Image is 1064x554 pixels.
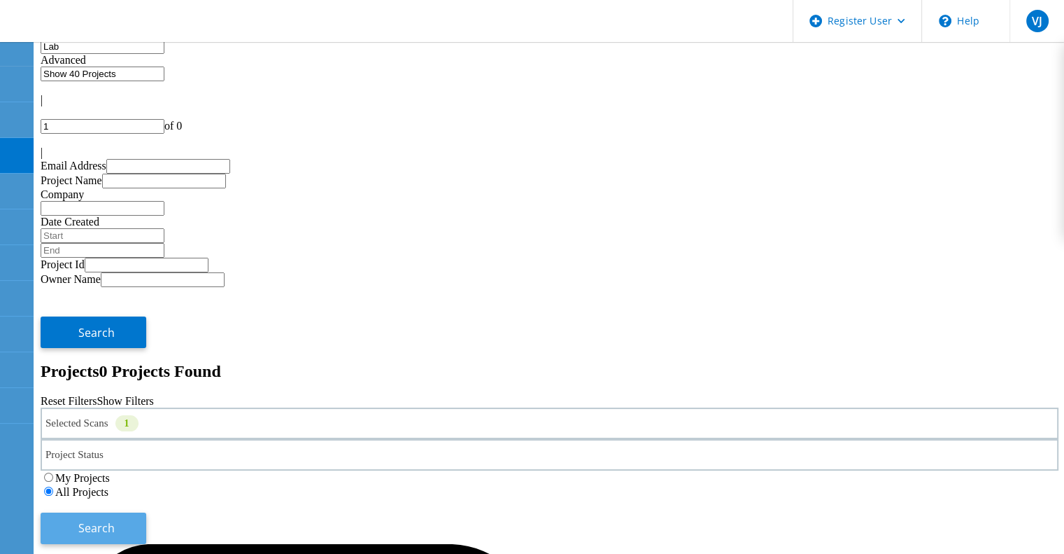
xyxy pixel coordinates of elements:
button: Search [41,513,146,544]
input: End [41,243,164,258]
span: Search [78,520,115,536]
button: Search [41,317,146,348]
span: of 0 [164,120,182,132]
label: Company [41,188,84,200]
label: Date Created [41,216,99,228]
label: Owner Name [41,273,101,285]
div: Project Status [41,439,1058,471]
span: Search [78,325,115,340]
label: All Projects [55,486,108,498]
div: | [41,146,1058,159]
a: Reset Filters [41,395,97,407]
div: | [41,94,1058,106]
div: Selected Scans [41,408,1058,439]
input: Start [41,228,164,243]
a: Live Optics Dashboard [14,27,164,39]
a: Show Filters [97,395,153,407]
input: Search projects by name, owner, ID, company, etc [41,39,164,54]
div: 1 [115,415,139,431]
span: Advanced [41,54,86,66]
label: My Projects [55,472,110,484]
span: VJ [1032,15,1042,27]
label: Project Name [41,174,102,186]
svg: \n [939,15,951,27]
span: 0 Projects Found [99,362,221,380]
label: Email Address [41,160,106,172]
label: Project Id [41,258,85,270]
b: Projects [41,362,99,380]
